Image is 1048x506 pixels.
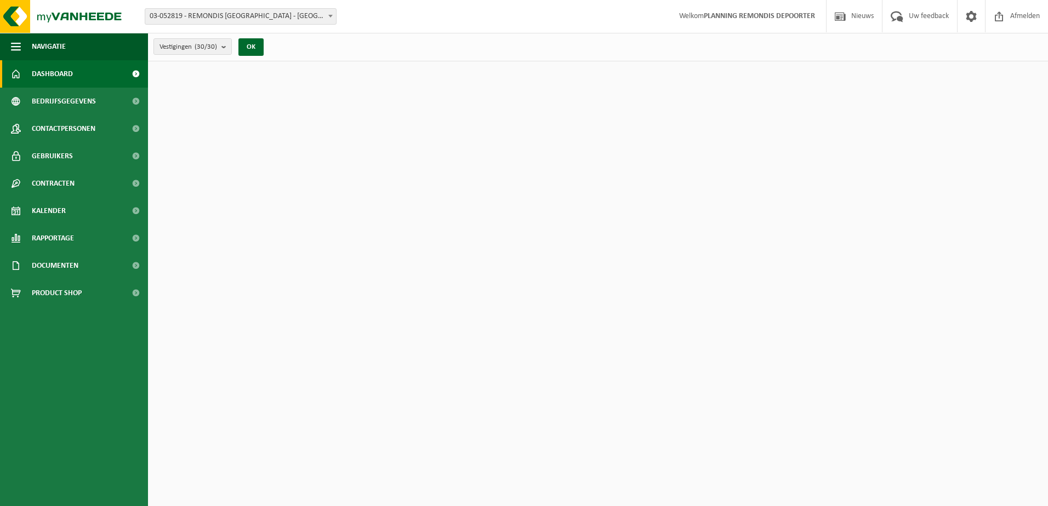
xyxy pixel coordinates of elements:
[32,60,73,88] span: Dashboard
[32,88,96,115] span: Bedrijfsgegevens
[704,12,815,20] strong: PLANNING REMONDIS DEPOORTER
[32,170,75,197] span: Contracten
[153,38,232,55] button: Vestigingen(30/30)
[32,252,78,279] span: Documenten
[160,39,217,55] span: Vestigingen
[32,279,82,307] span: Product Shop
[32,33,66,60] span: Navigatie
[32,115,95,142] span: Contactpersonen
[32,225,74,252] span: Rapportage
[32,197,66,225] span: Kalender
[145,9,336,24] span: 03-052819 - REMONDIS WEST-VLAANDEREN - OOSTENDE
[145,8,337,25] span: 03-052819 - REMONDIS WEST-VLAANDEREN - OOSTENDE
[32,142,73,170] span: Gebruikers
[238,38,264,56] button: OK
[195,43,217,50] count: (30/30)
